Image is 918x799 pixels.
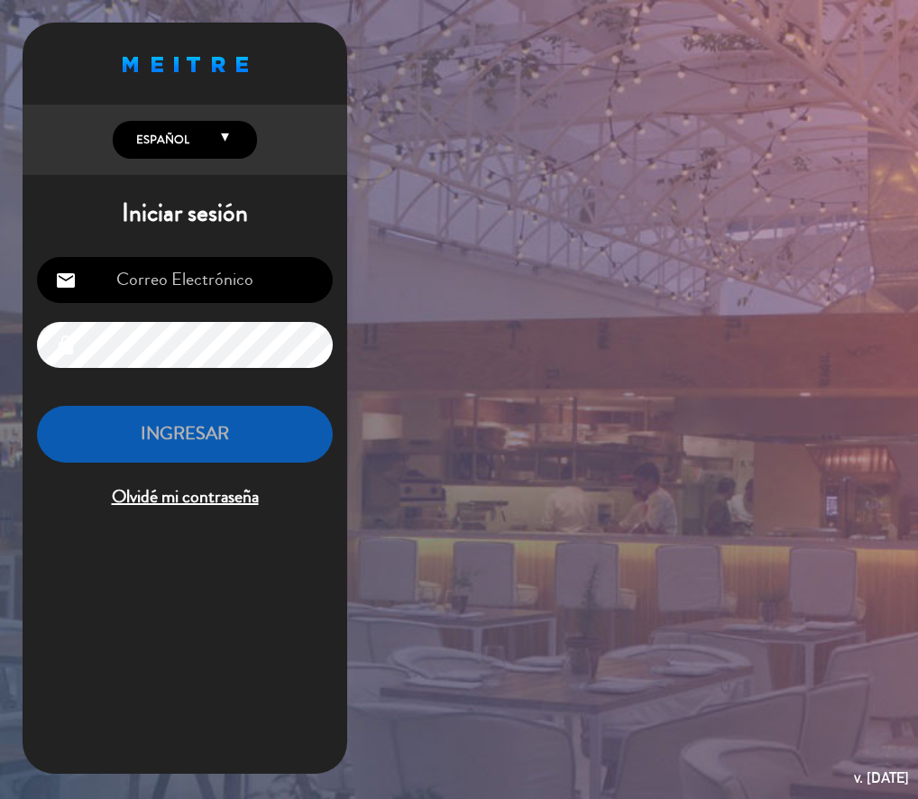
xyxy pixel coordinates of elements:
img: MEITRE [123,57,248,72]
i: email [55,270,77,291]
span: Olvidé mi contraseña [37,482,333,512]
span: Español [132,131,189,149]
i: lock [55,335,77,356]
input: Correo Electrónico [37,257,333,303]
div: v. [DATE] [854,766,909,790]
button: INGRESAR [37,406,333,463]
h1: Iniciar sesión [23,198,347,229]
